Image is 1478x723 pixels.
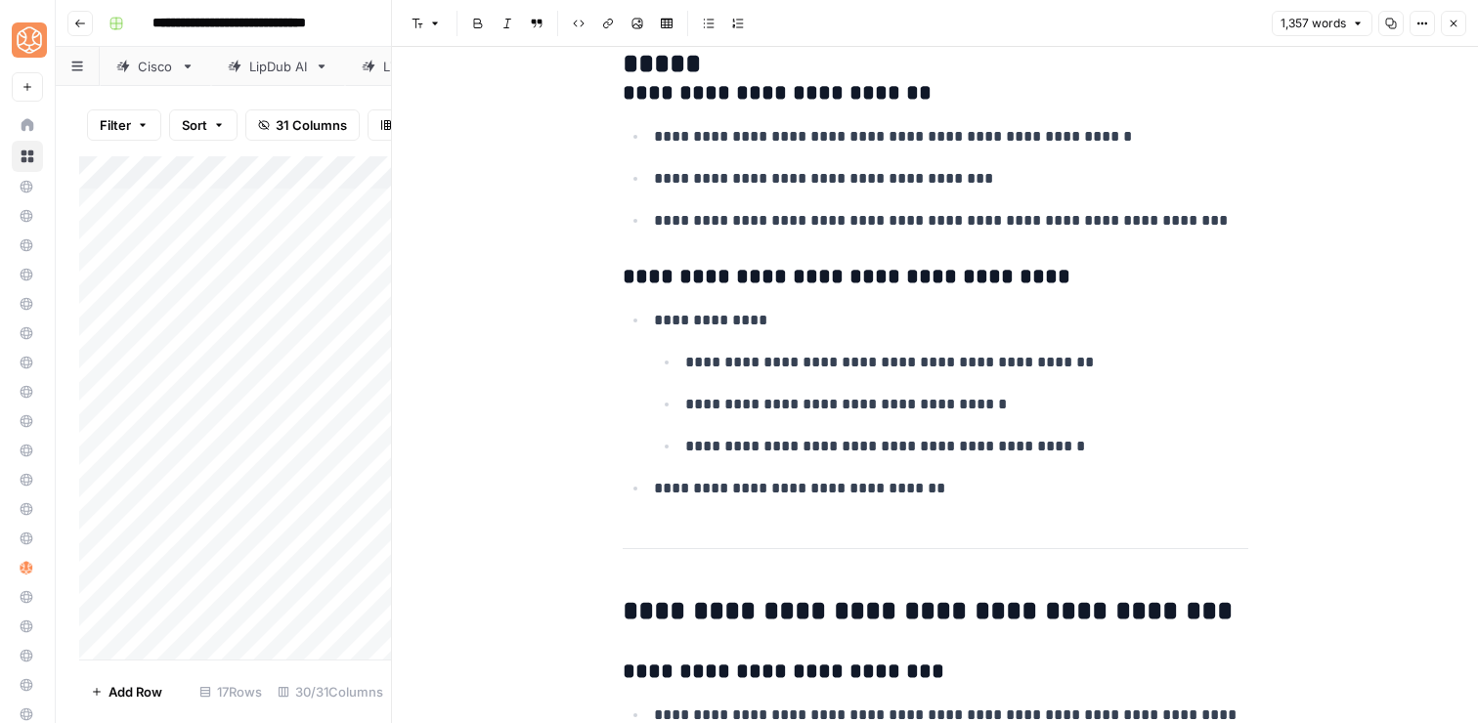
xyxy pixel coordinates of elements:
[211,47,345,86] a: LipDub AI
[12,141,43,172] a: Browse
[20,561,33,574] img: hlg0wqi1id4i6sbxkcpd2tyblcaw
[12,16,43,64] button: Workspace: SimpleTiger
[87,109,161,141] button: Filter
[345,47,470,86] a: Live365
[249,57,307,76] div: LipDub AI
[276,115,347,135] span: 31 Columns
[100,47,211,86] a: Cisco
[100,115,131,135] span: Filter
[138,57,173,76] div: Cisco
[270,676,391,707] div: 30/31 Columns
[245,109,360,141] button: 31 Columns
[1281,15,1346,32] span: 1,357 words
[192,676,270,707] div: 17 Rows
[182,115,207,135] span: Sort
[169,109,238,141] button: Sort
[109,682,162,702] span: Add Row
[12,109,43,141] a: Home
[79,676,174,707] button: Add Row
[12,22,47,58] img: SimpleTiger Logo
[1272,11,1372,36] button: 1,357 words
